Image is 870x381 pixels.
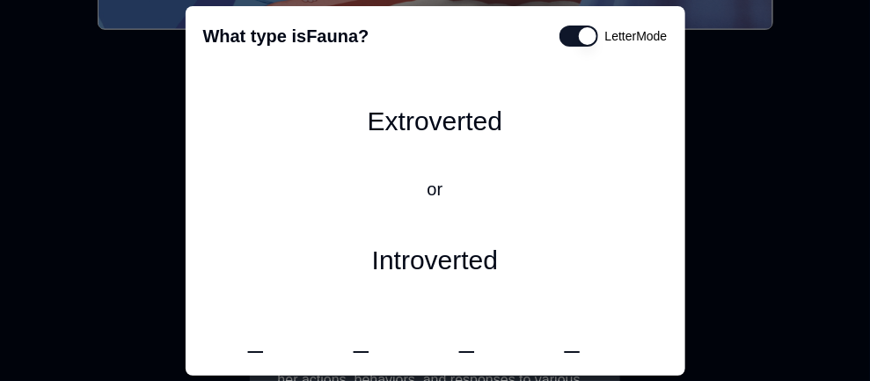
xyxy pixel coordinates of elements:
div: or [428,177,443,201]
h2: What type is Fauna ? [203,24,369,48]
button: _ [309,319,414,358]
button: _ [520,319,625,358]
button: Extroverted [339,66,531,177]
label: Letter Mode [605,30,668,42]
button: _ [203,319,309,358]
button: _ [414,319,520,358]
button: Introverted [343,205,527,316]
